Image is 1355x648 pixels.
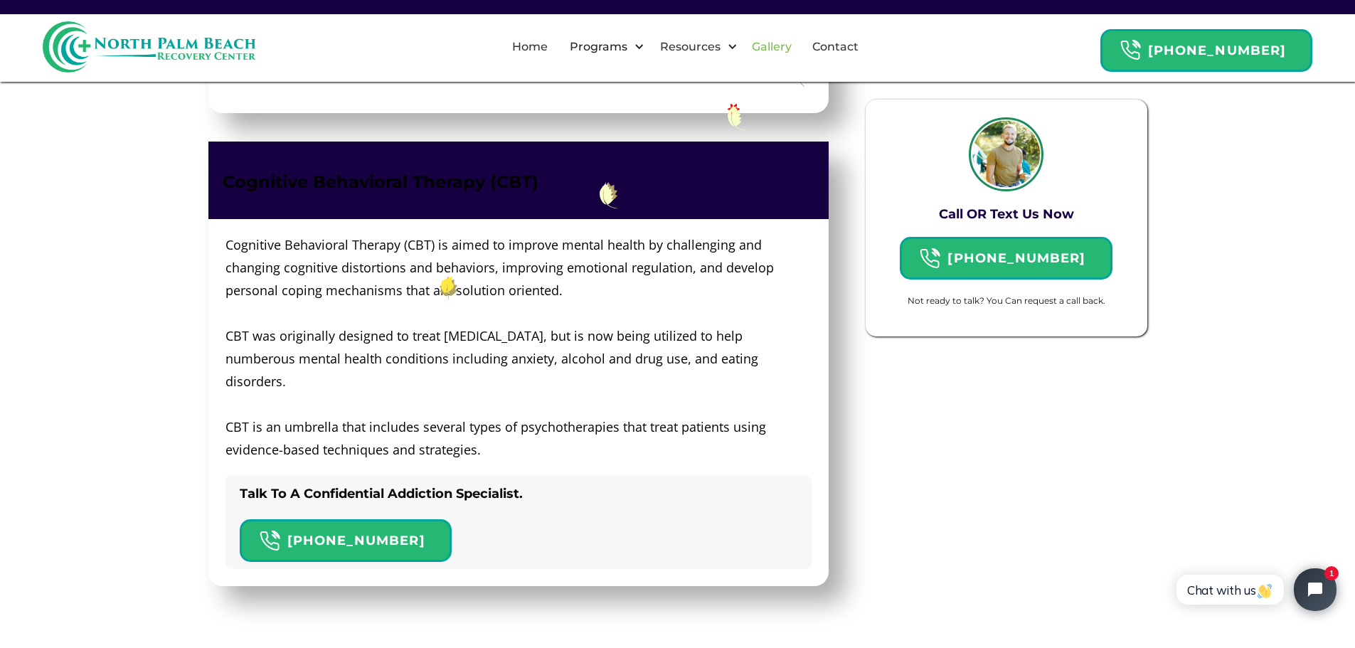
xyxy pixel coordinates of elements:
[1120,39,1141,61] img: Header Calendar Icons
[558,24,648,70] div: Programs
[804,24,867,70] a: Contact
[1148,43,1286,58] strong: [PHONE_NUMBER]
[287,533,425,548] strong: [PHONE_NUMBER]
[743,24,800,70] a: Gallery
[225,233,812,461] p: Cognitive Behavioral Therapy (CBT) is aimed to improve mental health by challenging and changing ...
[648,24,741,70] div: Resources
[223,171,538,192] strong: Cognitive Behavioral Therapy (CBT)
[947,250,1085,266] strong: [PHONE_NUMBER]
[1161,556,1349,623] iframe: Tidio Chat
[657,38,724,55] div: Resources
[900,294,1112,315] form: Specific Campaign
[566,38,631,55] div: Programs
[900,230,1112,280] a: Header Calendar Icons[PHONE_NUMBER]
[240,512,452,562] a: Header Calendar Icons[PHONE_NUMBER]
[908,294,1105,308] div: Not ready to talk? You Can request a call back.
[900,206,1112,223] h3: Call OR Text Us Now
[240,482,812,505] h3: Talk To A Confidential Addiction Specialist.
[919,248,940,270] img: Header Calendar Icons
[259,530,280,552] img: Header Calendar Icons
[1100,22,1312,72] a: Header Calendar Icons[PHONE_NUMBER]
[504,24,556,70] a: Home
